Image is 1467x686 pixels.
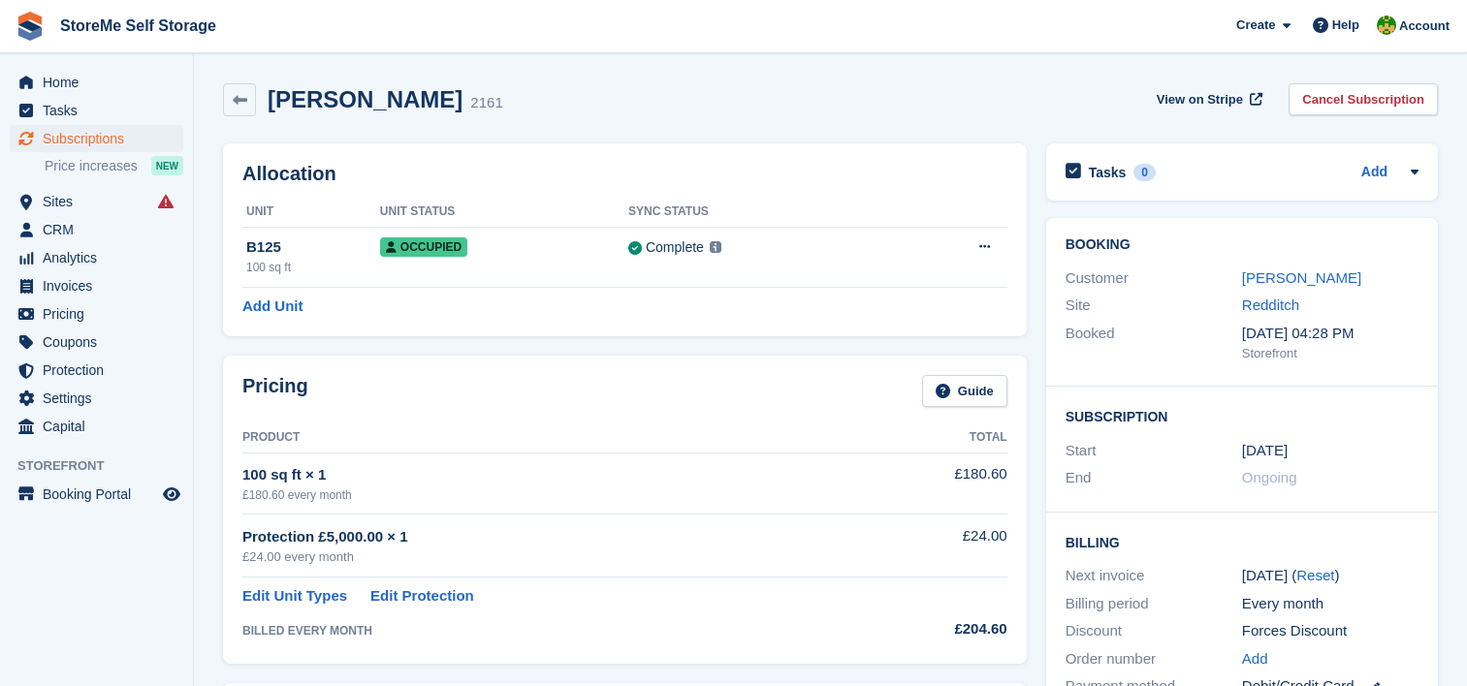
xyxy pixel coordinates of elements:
span: Capital [43,413,159,440]
img: StorMe [1377,16,1396,35]
div: B125 [246,236,380,259]
div: [DATE] 04:28 PM [1242,323,1419,345]
div: 0 [1133,164,1156,181]
div: BILLED EVERY MONTH [242,622,866,639]
time: 2021-11-23 00:00:00 UTC [1242,440,1288,462]
div: 100 sq ft × 1 [242,464,866,486]
a: menu [10,413,183,440]
div: Every month [1242,593,1419,615]
img: icon-info-grey-7440780725fd019a000dd9b08b2336e03edf1995a4989e88bcd33f0948082b44.svg [710,241,721,253]
a: menu [10,481,183,508]
th: Unit [242,197,380,228]
a: StoreMe Self Storage [52,10,224,42]
span: Ongoing [1242,469,1297,485]
span: Analytics [43,244,159,271]
a: Guide [922,375,1007,407]
a: menu [10,97,183,124]
div: 100 sq ft [246,259,380,276]
a: View on Stripe [1149,83,1266,115]
span: Subscriptions [43,125,159,152]
span: Home [43,69,159,96]
span: View on Stripe [1157,90,1243,109]
div: Protection £5,000.00 × 1 [242,526,866,548]
span: Invoices [43,272,159,299]
th: Sync Status [628,197,892,228]
div: Start [1066,440,1242,462]
span: Account [1399,16,1450,36]
img: stora-icon-8386f47178a22dfd0bd8f6a31ec36ba5ce8667c1dd55bd0f319d3a0aa187defe.svg [16,12,45,41]
div: NEW [151,156,183,175]
h2: Pricing [242,375,308,407]
div: End [1066,467,1242,489]
div: [DATE] ( ) [1242,565,1419,587]
a: [PERSON_NAME] [1242,269,1361,286]
div: Storefront [1242,344,1419,363]
a: Add Unit [242,296,303,318]
a: menu [10,188,183,215]
a: Edit Protection [370,585,474,608]
span: Sites [43,188,159,215]
a: Add [1242,648,1268,670]
h2: Booking [1066,237,1419,253]
div: Booked [1066,323,1242,363]
i: Smart entry sync failures have occurred [158,194,174,209]
div: Next invoice [1066,565,1242,587]
span: Settings [43,385,159,412]
a: Preview store [160,483,183,506]
span: Coupons [43,328,159,356]
a: Price increases NEW [45,155,183,176]
a: menu [10,244,183,271]
span: Pricing [43,300,159,327]
h2: Subscription [1066,406,1419,425]
h2: Allocation [242,163,1007,185]
a: menu [10,328,183,356]
td: £180.60 [866,452,1007,514]
a: Reset [1296,567,1334,583]
span: Tasks [43,97,159,124]
a: Add [1361,162,1387,184]
span: Price increases [45,157,138,175]
a: menu [10,357,183,384]
h2: [PERSON_NAME] [268,86,462,112]
div: 2161 [470,92,502,114]
th: Product [242,422,866,453]
a: menu [10,272,183,299]
div: Billing period [1066,593,1242,615]
div: Complete [646,237,704,258]
span: Storefront [17,456,193,476]
a: Edit Unit Types [242,585,347,608]
a: menu [10,385,183,412]
a: Redditch [1242,296,1299,313]
div: Discount [1066,620,1242,642]
h2: Billing [1066,532,1419,551]
div: Customer [1066,267,1242,290]
span: Occupied [380,237,467,257]
span: Booking Portal [43,481,159,508]
th: Total [866,422,1007,453]
a: menu [10,300,183,327]
div: Site [1066,295,1242,317]
td: £24.00 [866,514,1007,577]
div: Forces Discount [1242,620,1419,642]
th: Unit Status [380,197,628,228]
span: Create [1236,16,1275,35]
div: £180.60 every month [242,486,866,504]
div: Order number [1066,648,1242,670]
span: CRM [43,216,159,243]
div: £204.60 [866,618,1007,640]
a: menu [10,216,183,243]
a: Cancel Subscription [1289,83,1438,115]
h2: Tasks [1089,164,1127,181]
div: £24.00 every month [242,547,866,567]
a: menu [10,69,183,96]
a: menu [10,125,183,152]
span: Help [1332,16,1359,35]
span: Protection [43,357,159,384]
